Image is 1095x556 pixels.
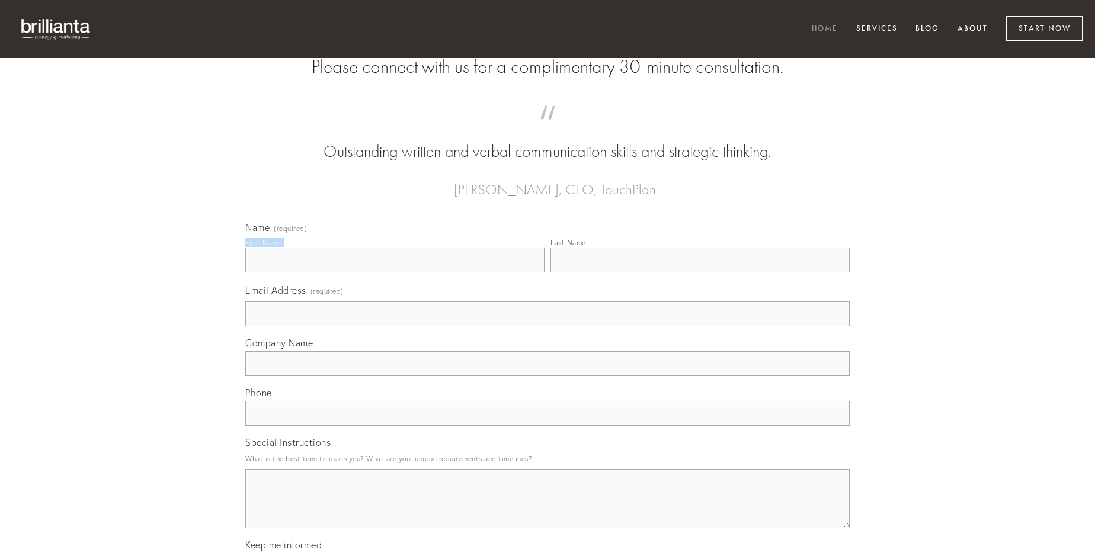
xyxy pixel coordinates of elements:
[245,284,306,296] span: Email Address
[264,163,831,201] figcaption: — [PERSON_NAME], CEO, TouchPlan
[264,117,831,140] span: “
[274,225,307,232] span: (required)
[245,436,331,448] span: Special Instructions
[245,337,313,349] span: Company Name
[245,56,850,78] h2: Please connect with us for a complimentary 30-minute consultation.
[245,451,850,467] p: What is the best time to reach you? What are your unique requirements and timelines?
[245,221,270,233] span: Name
[950,20,995,39] a: About
[245,539,322,551] span: Keep me informed
[245,387,272,398] span: Phone
[804,20,846,39] a: Home
[1006,16,1083,41] a: Start Now
[310,283,344,299] span: (required)
[12,12,101,46] img: brillianta - research, strategy, marketing
[849,20,905,39] a: Services
[908,20,947,39] a: Blog
[550,238,586,247] div: Last Name
[245,238,281,247] div: First Name
[264,117,831,163] blockquote: Outstanding written and verbal communication skills and strategic thinking.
